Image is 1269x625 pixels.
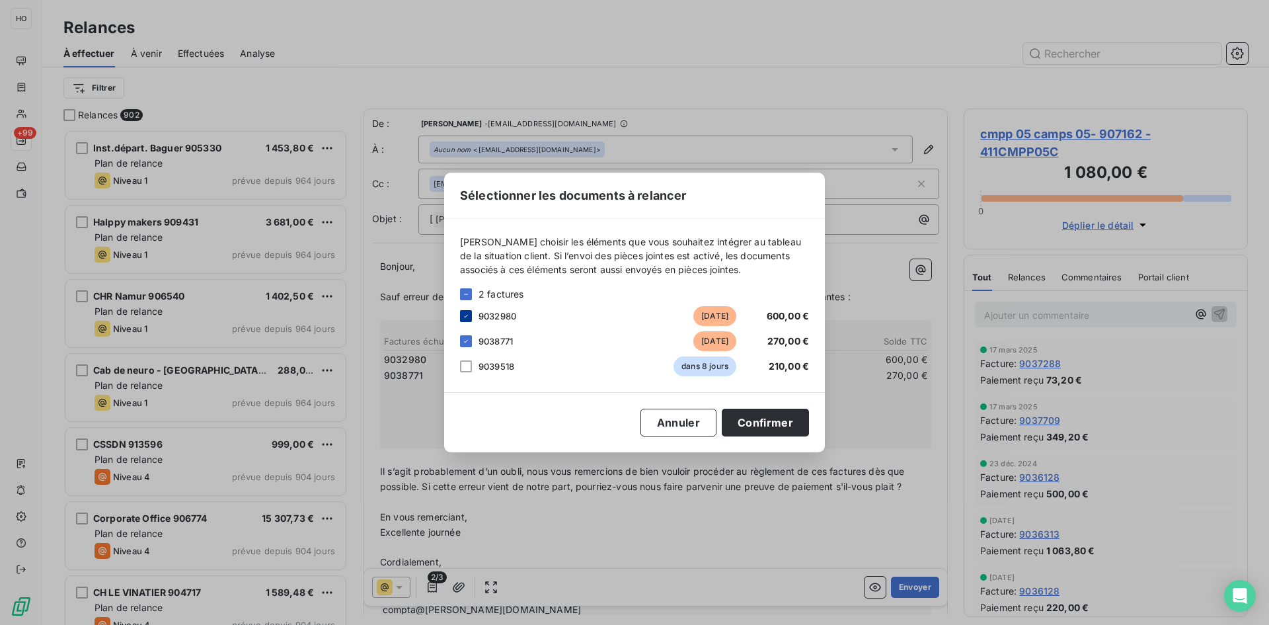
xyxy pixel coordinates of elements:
[673,356,736,376] span: dans 8 jours
[479,336,513,347] span: 9038771
[479,287,524,301] span: 2 factures
[479,361,514,372] span: 9039518
[693,306,736,326] span: [DATE]
[722,409,809,437] button: Confirmer
[769,360,809,372] span: 210,00 €
[460,187,687,204] span: Sélectionner les documents à relancer
[1224,580,1256,612] div: Open Intercom Messenger
[640,409,716,437] button: Annuler
[693,331,736,351] span: [DATE]
[460,235,809,276] span: [PERSON_NAME] choisir les éléments que vous souhaitez intégrer au tableau de la situation client....
[767,335,809,347] span: 270,00 €
[479,311,516,321] span: 9032980
[767,310,809,321] span: 600,00 €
